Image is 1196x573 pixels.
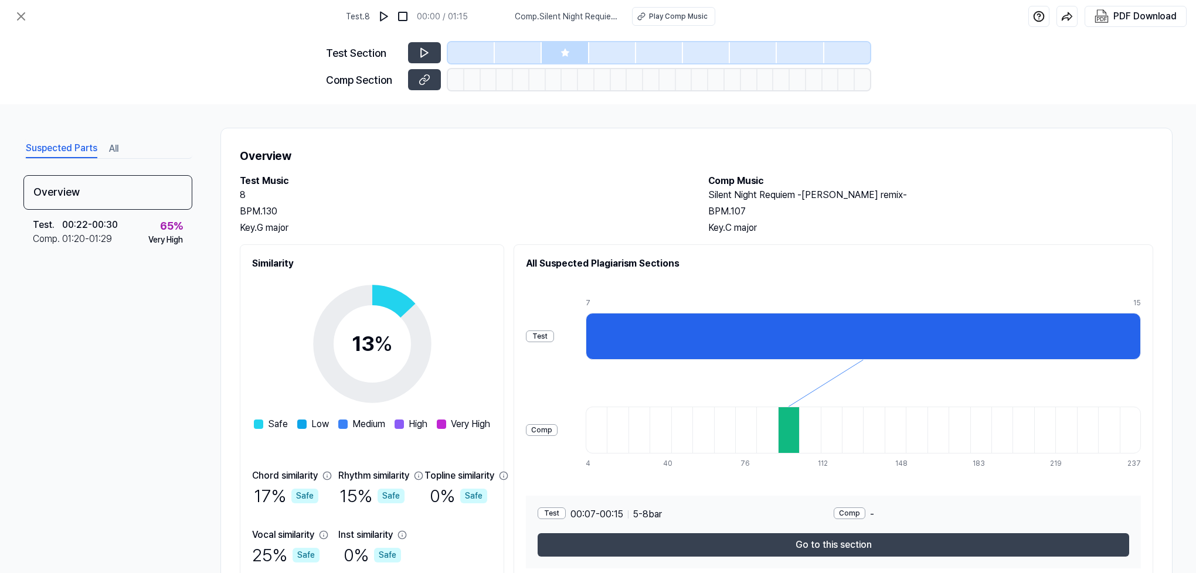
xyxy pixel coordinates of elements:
[451,417,490,431] span: Very High
[1092,6,1179,26] button: PDF Download
[352,328,393,360] div: 13
[895,458,916,469] div: 148
[311,417,329,431] span: Low
[378,489,405,503] div: Safe
[570,507,623,521] span: 00:07 - 00:15
[326,45,401,61] div: Test Section
[252,542,320,568] div: 25 %
[254,483,318,509] div: 17 %
[160,218,183,234] div: 65 %
[417,11,468,23] div: 00:00 / 01:15
[586,298,1133,308] div: 7
[252,469,318,483] div: Chord similarity
[632,7,715,26] button: Play Comp Music
[148,234,183,246] div: Very High
[240,204,685,219] div: BPM. 130
[1033,11,1045,22] img: help
[708,188,1153,202] h2: Silent Night Requiem -[PERSON_NAME] remix-
[338,469,409,483] div: Rhythm similarity
[460,489,487,503] div: Safe
[538,507,566,519] div: Test
[378,11,390,22] img: play
[633,507,662,521] span: 5 - 8 bar
[526,257,1141,271] h2: All Suspected Plagiarism Sections
[526,424,558,436] div: Comp
[62,218,118,232] div: 00:22 - 00:30
[818,458,839,469] div: 112
[538,533,1129,557] button: Go to this section
[293,548,320,562] div: Safe
[339,483,405,509] div: 15 %
[424,469,494,483] div: Topline similarity
[586,458,607,469] div: 4
[1095,9,1109,23] img: PDF Download
[1050,458,1071,469] div: 219
[708,204,1153,219] div: BPM. 107
[1061,11,1073,22] img: share
[397,11,409,22] img: stop
[1133,298,1141,308] div: 15
[109,139,118,158] button: All
[268,417,288,431] span: Safe
[352,417,385,431] span: Medium
[346,11,370,23] span: Test . 8
[374,548,401,562] div: Safe
[62,232,112,246] div: 01:20 - 01:29
[1127,458,1141,469] div: 237
[23,175,192,210] div: Overview
[374,331,393,356] span: %
[33,232,62,246] div: Comp .
[708,174,1153,188] h2: Comp Music
[344,542,401,568] div: 0 %
[240,147,1153,165] h1: Overview
[1113,9,1177,24] div: PDF Download
[240,188,685,202] h2: 8
[409,417,427,431] span: High
[649,11,708,22] div: Play Comp Music
[33,218,62,232] div: Test .
[834,507,1130,521] div: -
[708,221,1153,235] div: Key. C major
[973,458,994,469] div: 183
[252,257,492,271] h2: Similarity
[326,72,401,88] div: Comp Section
[740,458,762,469] div: 76
[240,174,685,188] h2: Test Music
[663,458,684,469] div: 40
[291,489,318,503] div: Safe
[240,221,685,235] div: Key. G major
[526,330,554,342] div: Test
[26,139,97,158] button: Suspected Parts
[515,11,618,23] span: Comp . Silent Night Requiem -[PERSON_NAME] remix-
[834,507,865,519] div: Comp
[252,528,314,542] div: Vocal similarity
[338,528,393,542] div: Inst similarity
[430,483,487,509] div: 0 %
